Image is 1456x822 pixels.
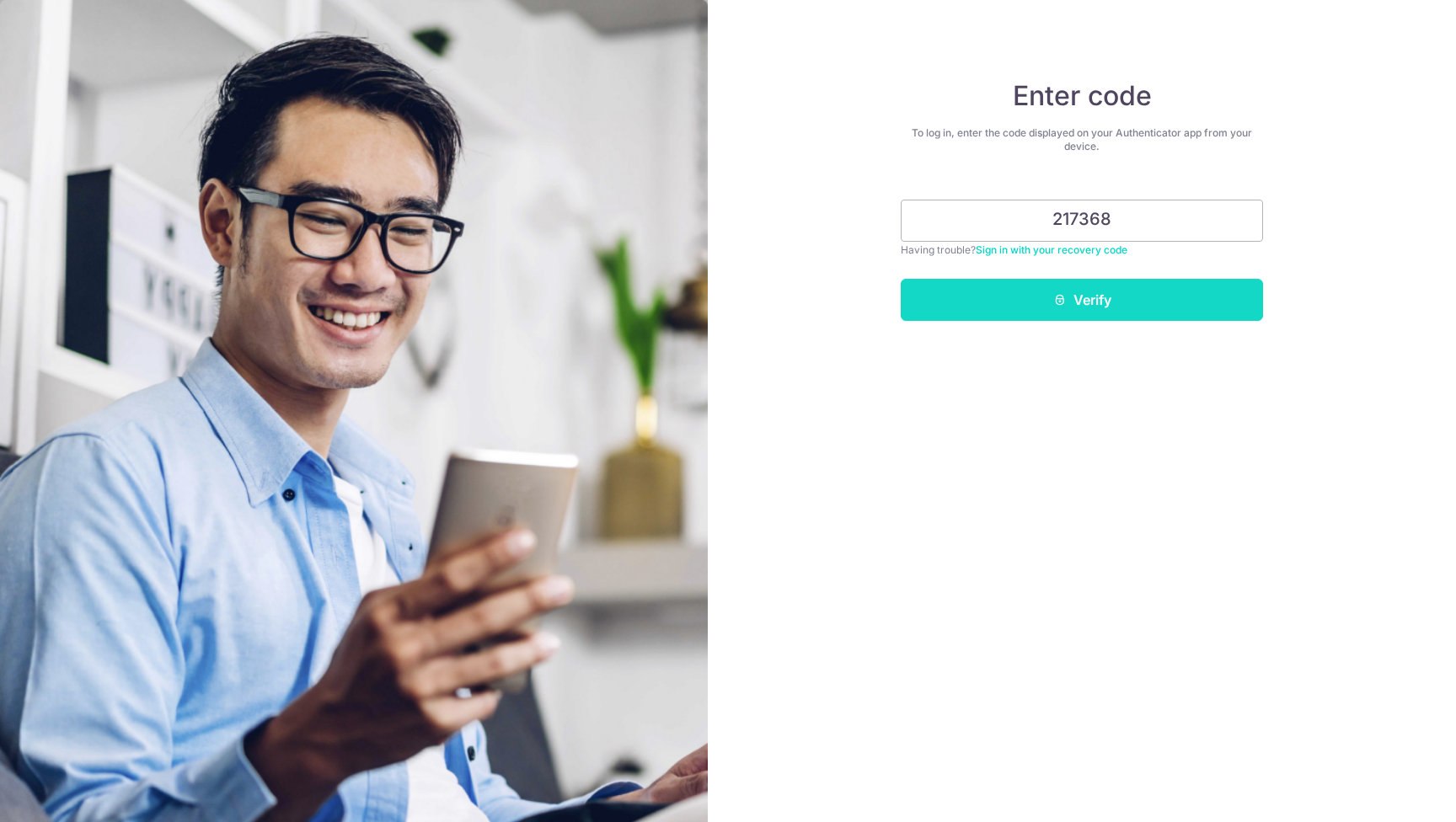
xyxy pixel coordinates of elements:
[901,126,1263,153] div: To log in, enter the code displayed on your Authenticator app from your device.
[901,79,1263,113] h4: Enter code
[901,242,1263,259] div: Having trouble?
[976,243,1127,256] a: Sign in with your recovery code
[901,279,1263,321] button: Verify
[901,200,1263,242] input: Enter 6 digit code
